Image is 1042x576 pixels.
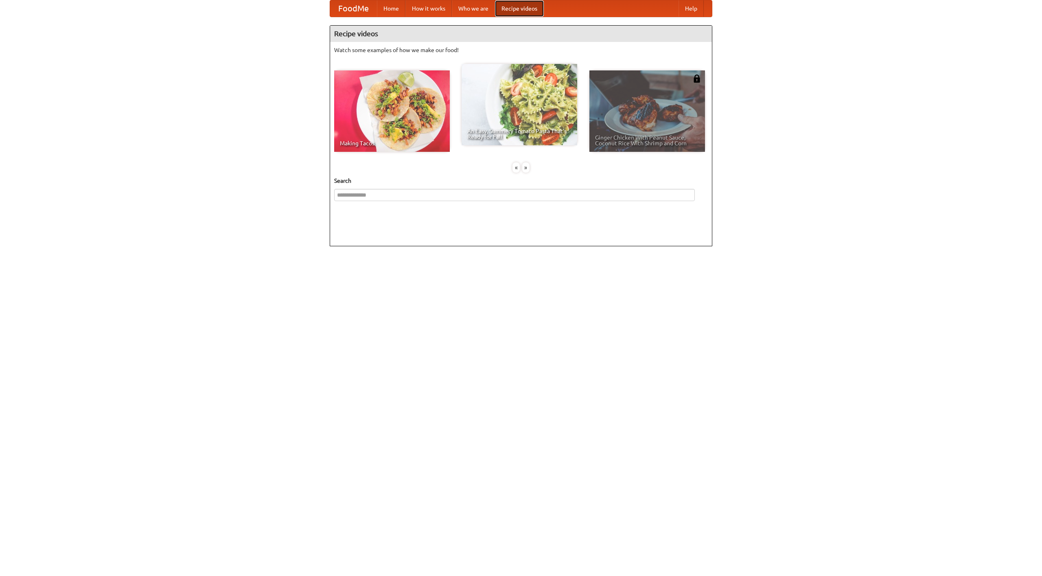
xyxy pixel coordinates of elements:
a: Making Tacos [334,70,450,152]
a: Who we are [452,0,495,17]
span: An Easy, Summery Tomato Pasta That's Ready for Fall [467,128,571,140]
a: An Easy, Summery Tomato Pasta That's Ready for Fall [462,64,577,145]
img: 483408.png [693,74,701,83]
span: Making Tacos [340,140,444,146]
a: Home [377,0,405,17]
div: » [522,162,530,173]
a: Help [679,0,704,17]
div: « [512,162,520,173]
p: Watch some examples of how we make our food! [334,46,708,54]
a: FoodMe [330,0,377,17]
h5: Search [334,177,708,185]
h4: Recipe videos [330,26,712,42]
a: How it works [405,0,452,17]
a: Recipe videos [495,0,544,17]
